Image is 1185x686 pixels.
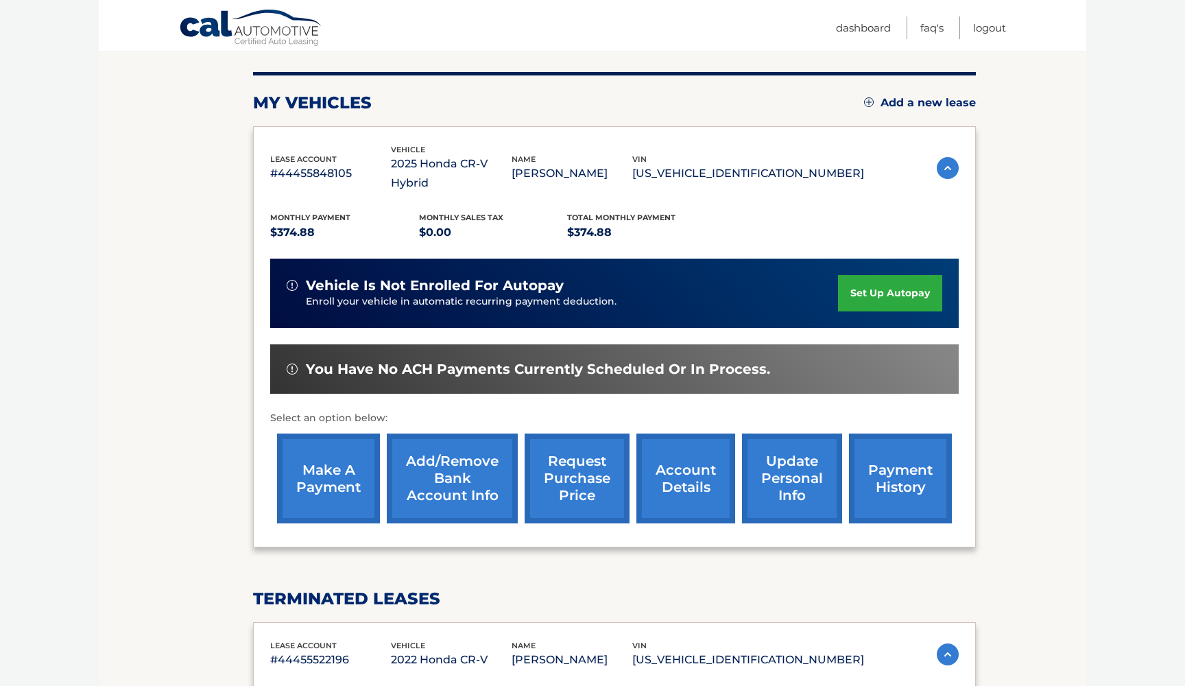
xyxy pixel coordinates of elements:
[391,650,512,670] p: 2022 Honda CR-V
[632,164,864,183] p: [US_VEHICLE_IDENTIFICATION_NUMBER]
[253,93,372,113] h2: my vehicles
[838,275,942,311] a: set up autopay
[287,280,298,291] img: alert-white.svg
[391,145,425,154] span: vehicle
[937,157,959,179] img: accordion-active.svg
[973,16,1006,39] a: Logout
[270,223,419,242] p: $374.88
[270,164,391,183] p: #44455848105
[253,589,976,609] h2: terminated leases
[270,650,391,670] p: #44455522196
[636,434,735,523] a: account details
[567,213,675,222] span: Total Monthly Payment
[387,434,518,523] a: Add/Remove bank account info
[525,434,630,523] a: request purchase price
[742,434,842,523] a: update personal info
[391,641,425,650] span: vehicle
[567,223,716,242] p: $374.88
[391,154,512,193] p: 2025 Honda CR-V Hybrid
[920,16,944,39] a: FAQ's
[306,294,838,309] p: Enroll your vehicle in automatic recurring payment deduction.
[277,434,380,523] a: make a payment
[287,364,298,375] img: alert-white.svg
[512,154,536,164] span: name
[512,164,632,183] p: [PERSON_NAME]
[864,97,874,107] img: add.svg
[632,154,647,164] span: vin
[836,16,891,39] a: Dashboard
[864,96,976,110] a: Add a new lease
[270,641,337,650] span: lease account
[419,223,568,242] p: $0.00
[270,410,959,427] p: Select an option below:
[270,154,337,164] span: lease account
[632,650,864,670] p: [US_VEHICLE_IDENTIFICATION_NUMBER]
[512,650,632,670] p: [PERSON_NAME]
[270,213,350,222] span: Monthly Payment
[306,277,564,294] span: vehicle is not enrolled for autopay
[632,641,647,650] span: vin
[512,641,536,650] span: name
[306,361,770,378] span: You have no ACH payments currently scheduled or in process.
[179,9,323,49] a: Cal Automotive
[849,434,952,523] a: payment history
[937,643,959,665] img: accordion-active.svg
[419,213,503,222] span: Monthly sales Tax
